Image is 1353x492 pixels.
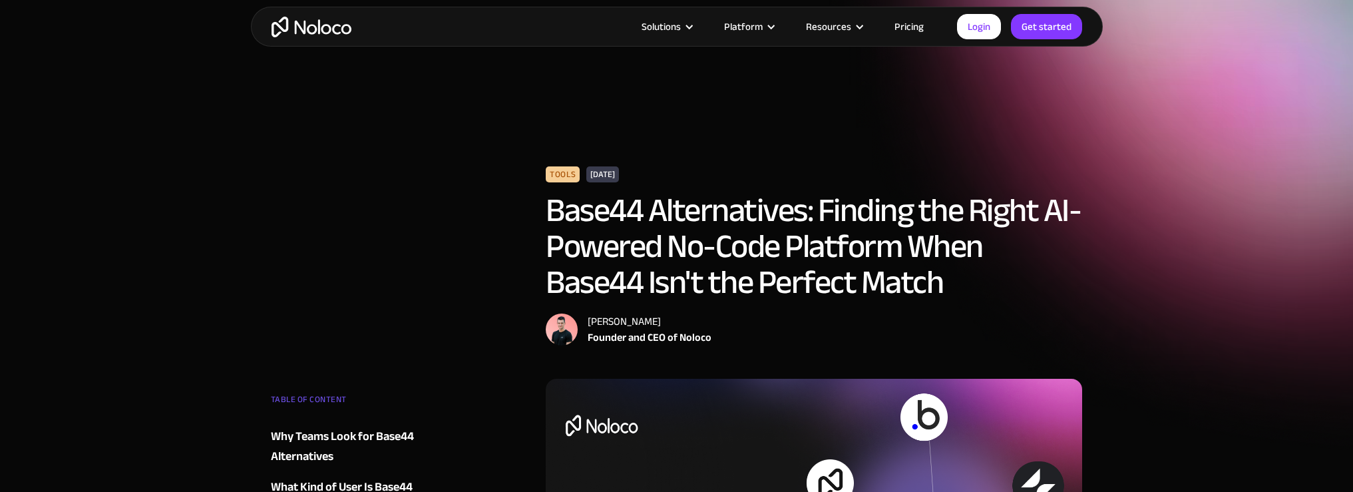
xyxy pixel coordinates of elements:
[271,427,432,467] a: Why Teams Look for Base44 Alternatives
[271,389,432,416] div: TABLE OF CONTENT
[957,14,1001,39] a: Login
[546,192,1083,300] h1: Base44 Alternatives: Finding the Right AI-Powered No-Code Platform When Base44 Isn't the Perfect ...
[588,330,711,346] div: Founder and CEO of Noloco
[546,166,580,182] div: Tools
[586,166,619,182] div: [DATE]
[272,17,351,37] a: home
[878,18,940,35] a: Pricing
[1011,14,1082,39] a: Get started
[707,18,789,35] div: Platform
[806,18,851,35] div: Resources
[588,314,711,330] div: [PERSON_NAME]
[625,18,707,35] div: Solutions
[789,18,878,35] div: Resources
[642,18,681,35] div: Solutions
[724,18,763,35] div: Platform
